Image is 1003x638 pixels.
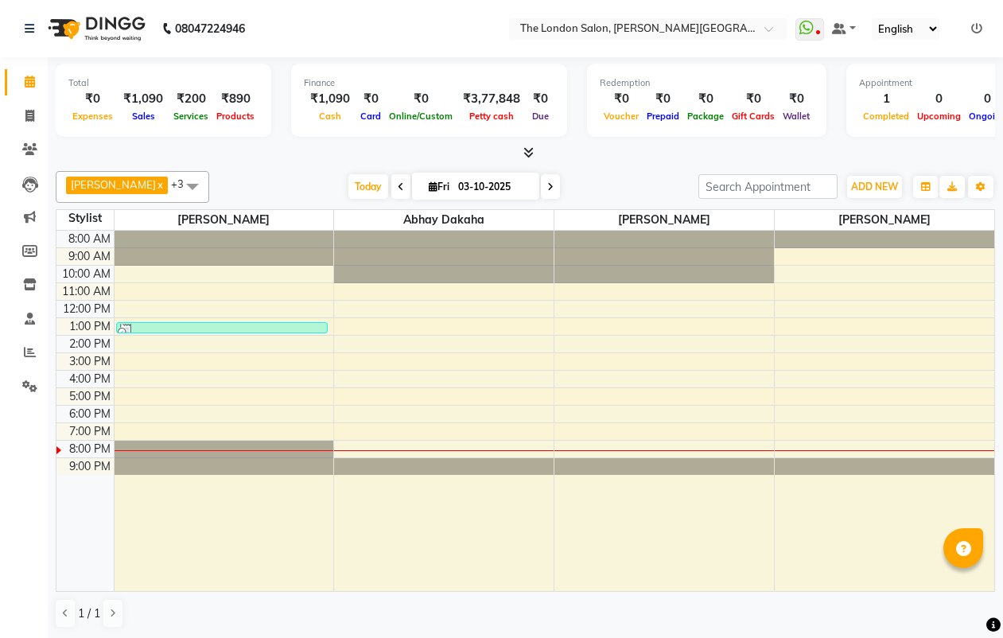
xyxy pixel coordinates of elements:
[348,174,388,199] span: Today
[68,76,259,90] div: Total
[169,90,212,108] div: ₹200
[78,605,100,622] span: 1 / 1
[385,111,457,122] span: Online/Custom
[156,178,163,191] a: x
[212,111,259,122] span: Products
[128,111,159,122] span: Sales
[528,111,553,122] span: Due
[169,111,212,122] span: Services
[643,111,683,122] span: Prepaid
[117,323,328,333] div: [PERSON_NAME], TK01, 01:15 PM-01:45 PM, Hair cut (M)
[600,76,814,90] div: Redemption
[779,111,814,122] span: Wallet
[65,248,114,265] div: 9:00 AM
[212,90,259,108] div: ₹890
[851,181,898,193] span: ADD NEW
[315,111,345,122] span: Cash
[465,111,518,122] span: Petty cash
[66,371,114,387] div: 4:00 PM
[698,174,838,199] input: Search Appointment
[385,90,457,108] div: ₹0
[304,90,356,108] div: ₹1,090
[527,90,554,108] div: ₹0
[59,283,114,300] div: 11:00 AM
[68,90,117,108] div: ₹0
[356,90,385,108] div: ₹0
[66,353,114,370] div: 3:00 PM
[175,6,245,51] b: 08047224946
[117,90,169,108] div: ₹1,090
[66,336,114,352] div: 2:00 PM
[775,210,994,230] span: [PERSON_NAME]
[334,210,554,230] span: Abhay dakaha
[913,90,965,108] div: 0
[847,176,902,198] button: ADD NEW
[425,181,453,193] span: Fri
[66,441,114,457] div: 8:00 PM
[66,406,114,422] div: 6:00 PM
[554,210,774,230] span: [PERSON_NAME]
[115,210,334,230] span: [PERSON_NAME]
[66,458,114,475] div: 9:00 PM
[913,111,965,122] span: Upcoming
[68,111,117,122] span: Expenses
[60,301,114,317] div: 12:00 PM
[66,318,114,335] div: 1:00 PM
[356,111,385,122] span: Card
[59,266,114,282] div: 10:00 AM
[936,574,987,622] iframe: chat widget
[859,111,913,122] span: Completed
[779,90,814,108] div: ₹0
[66,423,114,440] div: 7:00 PM
[683,90,728,108] div: ₹0
[683,111,728,122] span: Package
[171,177,196,190] span: +3
[304,76,554,90] div: Finance
[71,178,156,191] span: [PERSON_NAME]
[643,90,683,108] div: ₹0
[66,388,114,405] div: 5:00 PM
[41,6,150,51] img: logo
[728,90,779,108] div: ₹0
[859,90,913,108] div: 1
[457,90,527,108] div: ₹3,77,848
[65,231,114,247] div: 8:00 AM
[600,90,643,108] div: ₹0
[728,111,779,122] span: Gift Cards
[453,175,533,199] input: 2025-10-03
[600,111,643,122] span: Voucher
[56,210,114,227] div: Stylist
